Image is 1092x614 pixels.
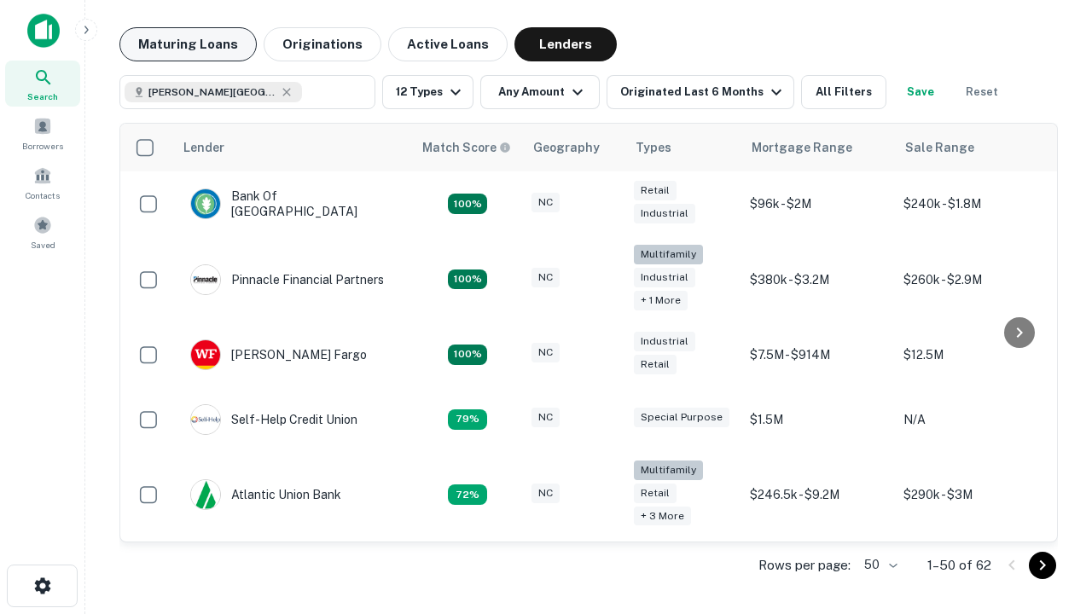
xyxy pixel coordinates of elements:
button: Any Amount [480,75,600,109]
td: $380k - $3.2M [741,236,895,322]
a: Search [5,61,80,107]
div: Industrial [634,204,695,223]
button: Reset [955,75,1009,109]
button: All Filters [801,75,886,109]
div: NC [531,193,560,212]
img: picture [191,480,220,509]
button: Go to next page [1029,552,1056,579]
td: $12.5M [895,322,1048,387]
div: Pinnacle Financial Partners [190,264,384,295]
td: $1.5M [741,387,895,452]
a: Saved [5,209,80,255]
iframe: Chat Widget [1007,423,1092,505]
div: Bank Of [GEOGRAPHIC_DATA] [190,188,395,219]
div: Types [636,137,671,158]
div: [PERSON_NAME] Fargo [190,339,367,370]
div: NC [531,408,560,427]
div: Mortgage Range [752,137,852,158]
img: capitalize-icon.png [27,14,60,48]
div: Geography [533,137,600,158]
td: $240k - $1.8M [895,171,1048,236]
td: $200k - $3.3M [741,537,895,602]
h6: Match Score [422,138,508,157]
th: Lender [173,124,412,171]
div: Multifamily [634,245,703,264]
p: Rows per page: [758,555,851,576]
button: Save your search to get updates of matches that match your search criteria. [893,75,948,109]
span: Saved [31,238,55,252]
img: picture [191,189,220,218]
td: $290k - $3M [895,452,1048,538]
img: picture [191,340,220,369]
div: + 3 more [634,507,691,526]
th: Sale Range [895,124,1048,171]
th: Mortgage Range [741,124,895,171]
div: Industrial [634,268,695,287]
button: Originated Last 6 Months [607,75,794,109]
td: $480k - $3.1M [895,537,1048,602]
div: + 1 more [634,291,688,310]
div: Matching Properties: 11, hasApolloMatch: undefined [448,409,487,430]
span: Contacts [26,188,60,202]
div: Originated Last 6 Months [620,82,787,102]
div: Retail [634,181,677,200]
th: Capitalize uses an advanced AI algorithm to match your search with the best lender. The match sco... [412,124,523,171]
div: Sale Range [905,137,974,158]
button: Lenders [514,27,617,61]
p: 1–50 of 62 [927,555,991,576]
button: Maturing Loans [119,27,257,61]
div: Self-help Credit Union [190,404,357,435]
td: $260k - $2.9M [895,236,1048,322]
button: Originations [264,27,381,61]
div: 50 [857,553,900,577]
div: Multifamily [634,460,703,480]
div: Industrial [634,332,695,351]
div: Matching Properties: 25, hasApolloMatch: undefined [448,269,487,290]
span: Borrowers [22,139,63,153]
img: picture [191,405,220,434]
span: [PERSON_NAME][GEOGRAPHIC_DATA], [GEOGRAPHIC_DATA] [148,84,276,100]
div: Capitalize uses an advanced AI algorithm to match your search with the best lender. The match sco... [422,138,511,157]
div: Lender [183,137,224,158]
td: $246.5k - $9.2M [741,452,895,538]
button: 12 Types [382,75,473,109]
div: Special Purpose [634,408,729,427]
a: Borrowers [5,110,80,156]
div: Matching Properties: 15, hasApolloMatch: undefined [448,345,487,365]
div: Retail [634,355,677,374]
img: picture [191,265,220,294]
td: $96k - $2M [741,171,895,236]
div: Matching Properties: 14, hasApolloMatch: undefined [448,194,487,214]
th: Types [625,124,741,171]
div: NC [531,343,560,362]
th: Geography [523,124,625,171]
td: N/A [895,387,1048,452]
td: $7.5M - $914M [741,322,895,387]
a: Contacts [5,159,80,206]
span: Search [27,90,58,103]
div: NC [531,484,560,503]
div: Matching Properties: 10, hasApolloMatch: undefined [448,484,487,505]
div: Retail [634,484,677,503]
div: NC [531,268,560,287]
div: Atlantic Union Bank [190,479,341,510]
button: Active Loans [388,27,508,61]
